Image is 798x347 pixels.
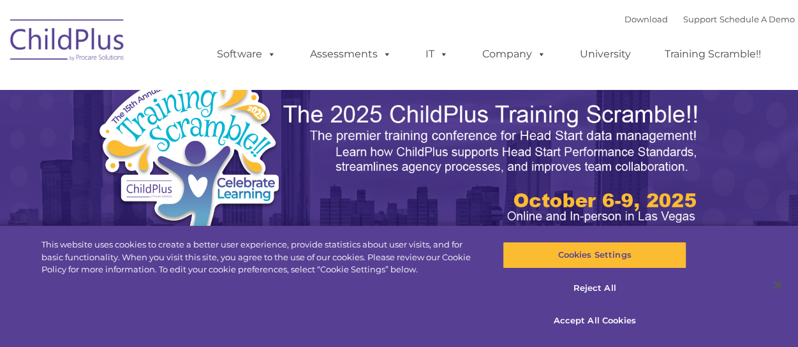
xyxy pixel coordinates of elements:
a: Company [469,41,559,67]
a: Assessments [297,41,404,67]
button: Close [764,271,792,299]
a: IT [413,41,461,67]
a: Download [624,14,668,24]
img: ChildPlus by Procare Solutions [4,10,131,74]
a: Support [683,14,717,24]
button: Accept All Cookies [503,307,686,334]
a: Training Scramble!! [652,41,774,67]
font: | [624,14,795,24]
a: Software [204,41,289,67]
button: Reject All [503,275,686,302]
a: Schedule A Demo [720,14,795,24]
div: This website uses cookies to create a better user experience, provide statistics about user visit... [41,239,479,276]
button: Cookies Settings [503,242,686,269]
span: Phone number [177,137,232,146]
span: Last name [177,84,216,94]
a: University [567,41,644,67]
